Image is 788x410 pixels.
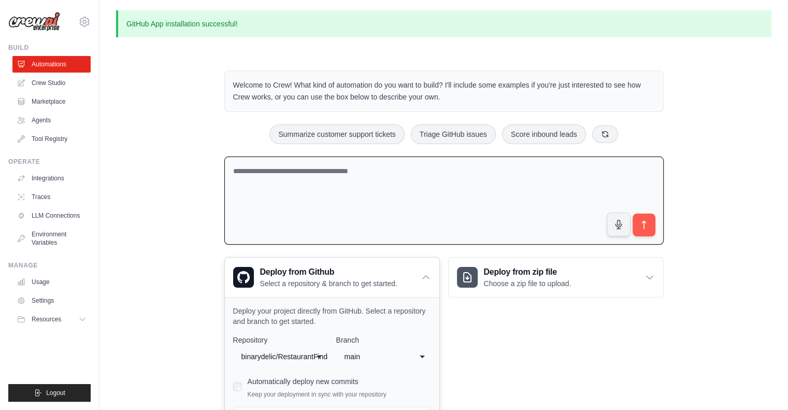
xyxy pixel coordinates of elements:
p: Keep your deployment in sync with your repository [248,390,386,399]
a: Marketplace [12,93,91,110]
p: Select a repository & branch to get started. [260,278,397,289]
a: Traces [12,189,91,205]
span: Resources [32,315,61,323]
div: binarydelic/RestaurantFinder [241,350,299,363]
button: Summarize customer support tickets [269,124,404,144]
span: Logout [46,389,65,397]
button: Triage GitHub issues [411,124,496,144]
img: Logo [8,12,60,32]
label: Automatically deploy new commits [248,377,359,386]
div: Build [8,44,91,52]
a: Environment Variables [12,226,91,251]
a: LLM Connections [12,207,91,224]
a: Integrations [12,170,91,187]
label: Repository [233,335,328,345]
h3: Deploy from zip file [484,266,571,278]
div: Manage [8,261,91,270]
h3: Deploy from Github [260,266,397,278]
button: Resources [12,311,91,328]
a: Usage [12,274,91,290]
a: Agents [12,112,91,129]
div: main [345,350,402,363]
button: Logout [8,384,91,402]
p: Deploy your project directly from GitHub. Select a repository and branch to get started. [233,306,431,327]
a: Crew Studio [12,75,91,91]
a: Tool Registry [12,131,91,147]
div: Operate [8,158,91,166]
p: Welcome to Crew! What kind of automation do you want to build? I'll include some examples if you'... [233,79,655,103]
button: Score inbound leads [502,124,586,144]
a: Automations [12,56,91,73]
p: Choose a zip file to upload. [484,278,571,289]
a: Settings [12,292,91,309]
label: Branch [336,335,431,345]
p: GitHub App installation successful! [116,10,771,37]
iframe: Chat Widget [736,360,788,410]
